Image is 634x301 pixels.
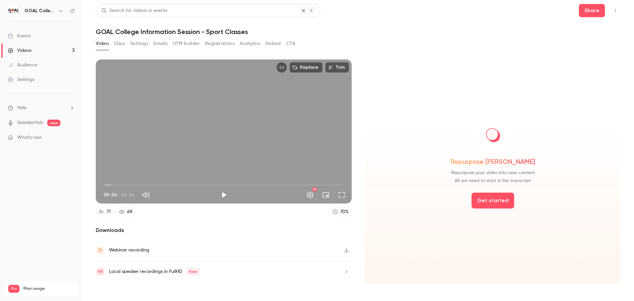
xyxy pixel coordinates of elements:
button: Registrations [205,38,234,49]
button: Top Bar Actions [610,5,621,16]
div: 71 [107,208,111,215]
button: Full screen [335,188,348,202]
div: HD [312,187,317,191]
span: Help [17,104,27,111]
h6: GOAL College [24,8,55,14]
span: new [47,120,60,126]
button: Share [579,4,605,17]
button: Replace [290,62,323,73]
div: Settings [8,76,34,83]
span: Repurpose your video into new content All we need to start is the transcript [451,169,535,185]
a: 70% [330,207,352,216]
button: Play [217,188,230,202]
div: 00:00 [104,191,134,198]
button: Emails [154,38,167,49]
span: Plan usage [23,286,74,291]
a: SpeakerHub [17,119,43,126]
img: GOAL College [8,6,19,16]
div: Local speaker recordings in FullHD [109,268,200,276]
a: 71 [96,207,114,216]
span: 00:00 [104,191,117,198]
span: Pro [8,285,19,293]
iframe: Noticeable Trigger [67,135,75,141]
button: Turn on miniplayer [319,188,333,202]
button: Analytics [240,38,260,49]
span: 34:49 [121,191,134,198]
span: What's new [17,134,42,141]
button: Mute [139,188,153,202]
button: Get started [472,193,514,208]
span: Repurpose [PERSON_NAME] [451,157,535,166]
button: Embed [265,38,281,49]
button: Settings [130,38,148,49]
button: Clips [114,38,125,49]
h2: Downloads [96,226,352,234]
button: UTM builder [173,38,200,49]
div: Videos [8,47,31,54]
span: / [118,191,120,198]
span: New [186,268,200,276]
button: Settings [303,188,317,202]
button: Trim [325,62,349,73]
button: CTA [286,38,295,49]
div: Events [8,33,31,39]
div: Webinar recording [109,246,149,254]
div: Audience [8,62,37,68]
div: 68 [127,208,132,215]
div: Search for videos or events [101,7,167,14]
h1: GOAL College Information Session - Sport Classes [96,28,621,36]
li: help-dropdown-opener [8,104,75,111]
button: Embed video [276,62,287,73]
div: 70 % [340,208,349,215]
button: Video [96,38,109,49]
a: 68 [116,207,135,216]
